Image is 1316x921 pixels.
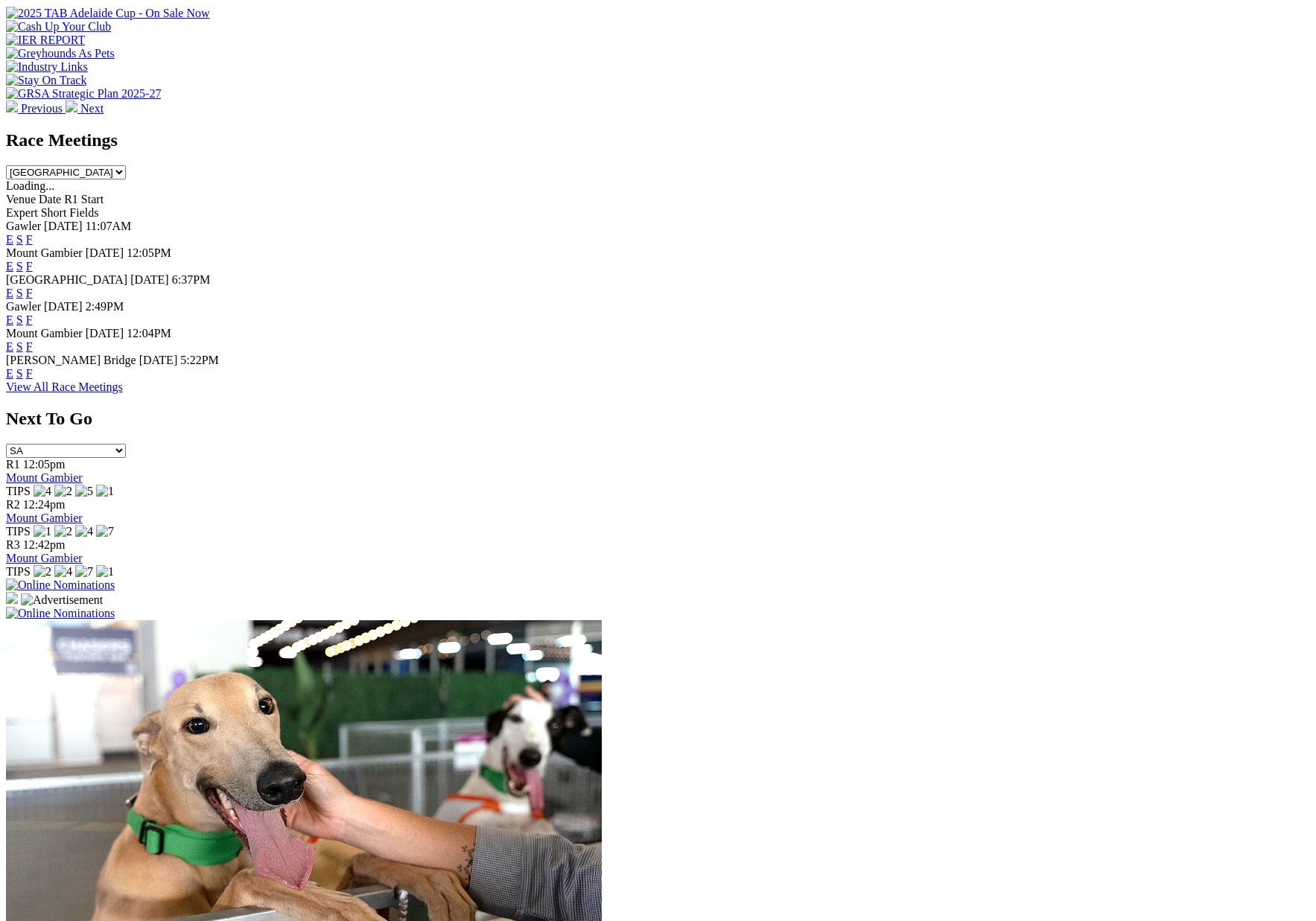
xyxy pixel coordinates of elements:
[127,246,171,259] span: 12:05PM
[6,246,83,259] span: Mount Gambier
[96,485,114,498] img: 1
[69,206,98,219] span: Fields
[6,525,31,538] span: TIPS
[21,102,63,115] span: Previous
[6,47,115,60] img: Greyhounds As Pets
[6,592,18,604] img: 15187_Greyhounds_GreysPlayCentral_Resize_SA_WebsiteBanner_300x115_2025.jpg
[75,565,93,579] img: 7
[6,102,66,115] a: Previous
[6,260,13,273] a: E
[16,340,23,353] a: S
[26,233,33,246] a: F
[66,102,104,115] a: Next
[6,87,161,101] img: GRSA Strategic Plan 2025-27
[6,380,123,393] a: View All Race Meetings
[6,74,86,87] img: Stay On Track
[54,485,72,498] img: 2
[23,538,66,551] span: 12:42pm
[16,260,23,273] a: S
[26,340,33,353] a: F
[34,485,51,498] img: 4
[130,273,169,286] span: [DATE]
[6,498,20,511] span: R2
[16,367,23,380] a: S
[6,327,83,340] span: Mount Gambier
[64,193,104,205] span: R1 Start
[6,220,41,232] span: Gawler
[26,367,33,380] a: F
[86,220,132,232] span: 11:07AM
[39,193,61,205] span: Date
[54,565,72,579] img: 4
[86,300,124,313] span: 2:49PM
[127,327,171,340] span: 12:04PM
[41,206,67,219] span: Short
[6,60,88,74] img: Industry Links
[54,525,72,538] img: 2
[6,354,136,366] span: [PERSON_NAME] Bridge
[6,179,54,192] span: Loading...
[96,525,114,538] img: 7
[16,287,23,299] a: S
[139,354,178,366] span: [DATE]
[44,300,83,313] span: [DATE]
[16,313,23,326] a: S
[23,498,66,511] span: 12:24pm
[34,565,51,579] img: 2
[6,367,13,380] a: E
[16,233,23,246] a: S
[66,101,77,112] img: chevron-right-pager-white.svg
[6,193,36,205] span: Venue
[6,340,13,353] a: E
[23,458,66,471] span: 12:05pm
[6,471,83,484] a: Mount Gambier
[6,101,18,112] img: chevron-left-pager-white.svg
[6,20,111,34] img: Cash Up Your Club
[6,579,115,592] img: Online Nominations
[6,313,13,326] a: E
[44,220,83,232] span: [DATE]
[6,233,13,246] a: E
[180,354,219,366] span: 5:22PM
[6,273,127,286] span: [GEOGRAPHIC_DATA]
[75,485,93,498] img: 5
[6,538,20,551] span: R3
[34,525,51,538] img: 1
[6,130,1310,150] h2: Race Meetings
[172,273,211,286] span: 6:37PM
[6,552,83,564] a: Mount Gambier
[6,607,115,620] img: Online Nominations
[6,34,85,47] img: IER REPORT
[6,512,83,524] a: Mount Gambier
[26,313,33,326] a: F
[75,525,93,538] img: 4
[21,593,103,607] img: Advertisement
[6,565,31,578] span: TIPS
[80,102,104,115] span: Next
[86,327,124,340] span: [DATE]
[26,287,33,299] a: F
[6,300,41,313] span: Gawler
[6,287,13,299] a: E
[26,260,33,273] a: F
[6,458,20,471] span: R1
[6,409,1310,429] h2: Next To Go
[86,246,124,259] span: [DATE]
[96,565,114,579] img: 1
[6,7,210,20] img: 2025 TAB Adelaide Cup - On Sale Now
[6,485,31,497] span: TIPS
[6,206,38,219] span: Expert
